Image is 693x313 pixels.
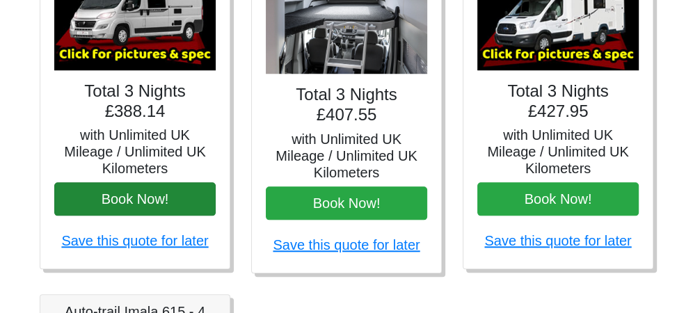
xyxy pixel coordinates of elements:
h5: with Unlimited UK Mileage / Unlimited UK Kilometers [266,131,427,181]
button: Book Now! [266,186,427,220]
a: Save this quote for later [484,233,631,248]
h5: with Unlimited UK Mileage / Unlimited UK Kilometers [477,127,639,177]
h4: Total 3 Nights £407.55 [266,85,427,125]
a: Save this quote for later [273,237,420,252]
h5: with Unlimited UK Mileage / Unlimited UK Kilometers [54,127,216,177]
h4: Total 3 Nights £427.95 [477,81,639,122]
a: Save this quote for later [61,233,208,248]
h4: Total 3 Nights £388.14 [54,81,216,122]
button: Book Now! [477,182,639,216]
button: Book Now! [54,182,216,216]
